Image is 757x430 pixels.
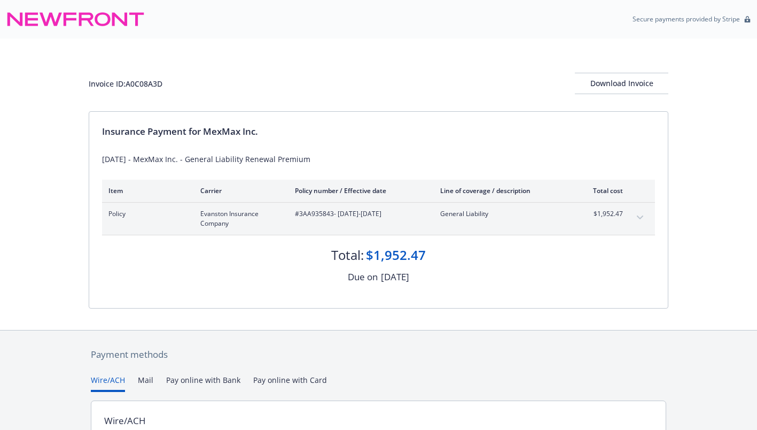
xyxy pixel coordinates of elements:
button: Pay online with Card [253,374,327,392]
span: Evanston Insurance Company [200,209,278,228]
div: [DATE] - MexMax Inc. - General Liability Renewal Premium [102,153,655,165]
div: Invoice ID: A0C08A3D [89,78,162,89]
div: Due on [348,270,378,284]
span: General Liability [440,209,566,219]
div: Line of coverage / description [440,186,566,195]
button: expand content [631,209,649,226]
span: #3AA935843 - [DATE]-[DATE] [295,209,423,219]
div: Payment methods [91,348,666,362]
div: [DATE] [381,270,409,284]
div: Wire/ACH [104,414,146,428]
p: Secure payments provided by Stripe [633,14,740,24]
div: Item [108,186,183,195]
button: Download Invoice [575,73,668,94]
div: PolicyEvanston Insurance Company#3AA935843- [DATE]-[DATE]General Liability$1,952.47expand content [102,203,655,235]
div: $1,952.47 [366,246,426,264]
span: Policy [108,209,183,219]
button: Wire/ACH [91,374,125,392]
div: Insurance Payment for MexMax Inc. [102,125,655,139]
button: Pay online with Bank [166,374,240,392]
span: $1,952.47 [583,209,623,219]
div: Carrier [200,186,278,195]
div: Total: [331,246,364,264]
div: Total cost [583,186,623,195]
div: Policy number / Effective date [295,186,423,195]
button: Mail [138,374,153,392]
